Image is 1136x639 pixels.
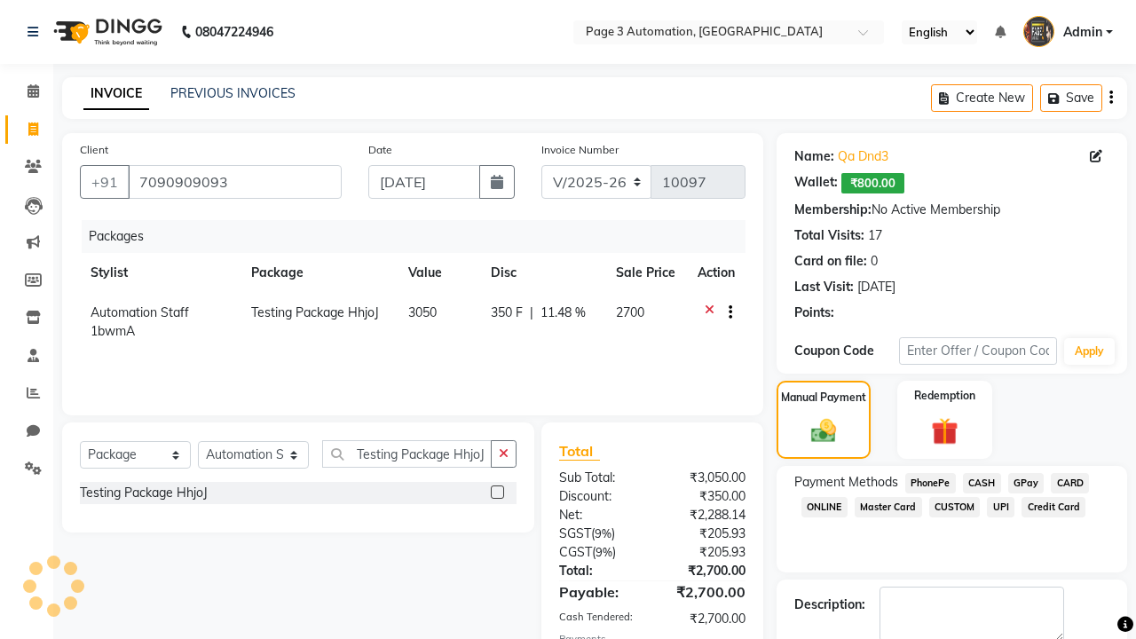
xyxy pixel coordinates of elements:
[195,7,273,57] b: 08047224946
[652,487,759,506] div: ₹350.00
[687,253,745,293] th: Action
[251,304,379,320] span: Testing Package HhjoJ
[794,596,865,614] div: Description:
[82,220,759,253] div: Packages
[794,278,854,296] div: Last Visit:
[80,165,130,199] button: +91
[408,304,437,320] span: 3050
[80,142,108,158] label: Client
[781,390,866,406] label: Manual Payment
[987,497,1014,517] span: UPI
[546,487,652,506] div: Discount:
[559,442,600,461] span: Total
[605,253,687,293] th: Sale Price
[803,416,845,446] img: _cash.svg
[616,304,644,320] span: 2700
[652,581,759,603] div: ₹2,700.00
[595,526,611,540] span: 9%
[857,278,895,296] div: [DATE]
[91,304,189,339] span: Automation Staff 1bwmA
[80,253,241,293] th: Stylist
[794,226,864,245] div: Total Visits:
[546,562,652,580] div: Total:
[838,147,888,166] a: Qa Dnd3
[1008,473,1045,493] span: GPay
[652,525,759,543] div: ₹205.93
[368,142,392,158] label: Date
[794,252,867,271] div: Card on file:
[794,147,834,166] div: Name:
[322,440,492,468] input: Search
[855,497,922,517] span: Master Card
[652,543,759,562] div: ₹205.93
[963,473,1001,493] span: CASH
[794,173,838,193] div: Wallet:
[1064,338,1115,365] button: Apply
[794,304,834,322] div: Points:
[871,252,878,271] div: 0
[905,473,956,493] span: PhonePe
[794,201,872,219] div: Membership:
[398,253,480,293] th: Value
[596,545,612,559] span: 9%
[868,226,882,245] div: 17
[546,581,652,603] div: Payable:
[1063,23,1102,42] span: Admin
[801,497,848,517] span: ONLINE
[241,253,398,293] th: Package
[530,304,533,322] span: |
[83,78,149,110] a: INVOICE
[914,388,975,404] label: Redemption
[45,7,167,57] img: logo
[1022,497,1085,517] span: Credit Card
[170,85,296,101] a: PREVIOUS INVOICES
[923,414,967,448] img: _gift.svg
[1051,473,1089,493] span: CARD
[652,506,759,525] div: ₹2,288.14
[1040,84,1102,112] button: Save
[546,469,652,487] div: Sub Total:
[559,525,591,541] span: SGST
[931,84,1033,112] button: Create New
[652,469,759,487] div: ₹3,050.00
[546,525,652,543] div: ( )
[80,484,208,502] div: Testing Package HhjoJ
[480,253,605,293] th: Disc
[491,304,523,322] span: 350 F
[128,165,342,199] input: Search by Name/Mobile/Email/Code
[559,544,592,560] span: CGST
[546,543,652,562] div: ( )
[929,497,981,517] span: CUSTOM
[899,337,1057,365] input: Enter Offer / Coupon Code
[794,473,898,492] span: Payment Methods
[546,506,652,525] div: Net:
[841,173,904,193] span: ₹800.00
[652,562,759,580] div: ₹2,700.00
[794,201,1109,219] div: No Active Membership
[1023,16,1054,47] img: Admin
[540,304,586,322] span: 11.48 %
[794,342,899,360] div: Coupon Code
[546,610,652,628] div: Cash Tendered:
[652,610,759,628] div: ₹2,700.00
[541,142,619,158] label: Invoice Number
